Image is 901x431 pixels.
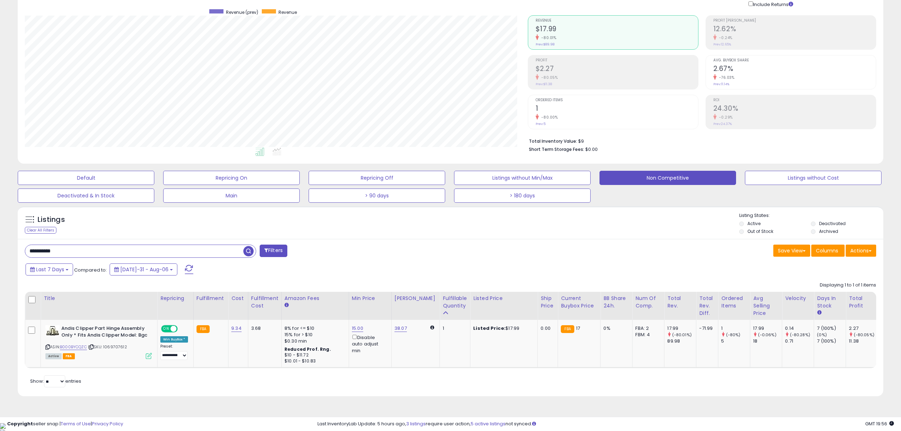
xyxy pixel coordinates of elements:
div: Ordered Items [721,295,747,310]
h2: $2.27 [536,65,698,74]
span: ON [162,326,171,332]
button: Listings without Cost [745,171,881,185]
div: Total Profit [849,295,875,310]
h5: Listings [38,215,65,225]
b: Short Term Storage Fees: [529,146,584,152]
small: (-0.06%) [758,332,776,338]
a: 5 active listings [471,420,505,427]
h2: 24.30% [713,104,876,114]
button: > 90 days [309,189,445,203]
div: 15% for > $10 [284,332,343,338]
button: [DATE]-31 - Aug-06 [110,263,177,275]
label: Deactivated [819,220,846,227]
div: Avg Selling Price [753,295,779,317]
small: (-80.05%) [854,332,874,338]
span: OFF [177,326,188,332]
div: Total Rev. [667,295,693,310]
span: Profit [PERSON_NAME] [713,19,876,23]
button: Repricing Off [309,171,445,185]
small: -0.29% [717,115,733,120]
small: Prev: 11.14% [713,82,729,86]
button: Default [18,171,154,185]
a: B000BYCQZC [60,344,87,350]
span: [DATE]-31 - Aug-06 [120,266,168,273]
small: Prev: 12.65% [713,42,731,47]
div: Num of Comp. [635,295,661,310]
div: 3.68 [251,325,276,332]
small: FBA [561,325,574,333]
div: Min Price [352,295,388,302]
div: FBM: 4 [635,332,659,338]
button: Actions [846,245,876,257]
div: Amazon Fees [284,295,346,302]
span: Columns [816,247,838,254]
small: (-80.01%) [672,332,692,338]
small: (-80%) [726,332,741,338]
span: Profit [536,59,698,62]
div: Ship Price [541,295,555,310]
h2: 1 [536,104,698,114]
b: Total Inventory Value: [529,138,577,144]
li: $9 [529,136,871,145]
a: Terms of Use [61,420,91,427]
div: Velocity [785,295,811,302]
div: Current Buybox Price [561,295,597,310]
h2: 2.67% [713,65,876,74]
button: Columns [811,245,845,257]
div: -71.99 [699,325,713,332]
div: 7 (100%) [817,325,846,332]
label: Active [747,220,761,227]
b: Andis Clipper Part Hinge Assembly Only * Fits Andis Clipper Model: Bgc [61,325,148,340]
div: Title [44,295,154,302]
small: (-80.28%) [790,332,810,338]
span: Revenue [536,19,698,23]
a: 9.34 [231,325,242,332]
div: Repricing [160,295,190,302]
button: Filters [260,245,287,257]
button: Main [163,189,300,203]
span: | SKU: 1069707612 [88,344,127,350]
a: 38.07 [394,325,407,332]
button: Last 7 Days [26,263,73,275]
a: Privacy Policy [92,420,123,427]
div: 7 (100%) [817,338,846,344]
div: 0% [603,325,627,332]
b: Reduced Prof. Rng. [284,346,331,352]
small: Amazon Fees. [284,302,289,309]
span: FBA [63,353,75,359]
div: Fulfillment [197,295,225,302]
div: Cost [231,295,245,302]
div: Preset: [160,344,188,360]
label: Archived [819,228,838,234]
div: Displaying 1 to 1 of 1 items [820,282,876,289]
div: 89.98 [667,338,696,344]
div: Fulfillment Cost [251,295,278,310]
div: $10 - $11.72 [284,352,343,358]
div: [PERSON_NAME] [394,295,437,302]
span: ROI [713,98,876,102]
span: 2025-08-14 19:56 GMT [865,420,894,427]
span: Last 7 Days [36,266,64,273]
button: Save View [773,245,810,257]
span: Avg. Buybox Share [713,59,876,62]
button: Non Competitive [599,171,736,185]
div: 17.99 [667,325,696,332]
small: -0.24% [717,35,733,40]
div: 0.00 [541,325,552,332]
div: Days In Stock [817,295,843,310]
p: Listing States: [739,212,883,219]
button: > 180 days [454,189,591,203]
small: FBA [197,325,210,333]
div: $10.01 - $10.83 [284,358,343,364]
small: -76.03% [717,75,735,80]
h2: 12.62% [713,25,876,34]
span: Ordered Items [536,98,698,102]
div: Total Rev. Diff. [699,295,715,317]
div: 8% for <= $10 [284,325,343,332]
strong: Copyright [7,420,33,427]
div: 5 [721,338,750,344]
div: $17.99 [473,325,532,332]
small: Days In Stock. [817,310,821,316]
a: 3 listings [406,420,426,427]
span: Compared to: [74,267,107,273]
